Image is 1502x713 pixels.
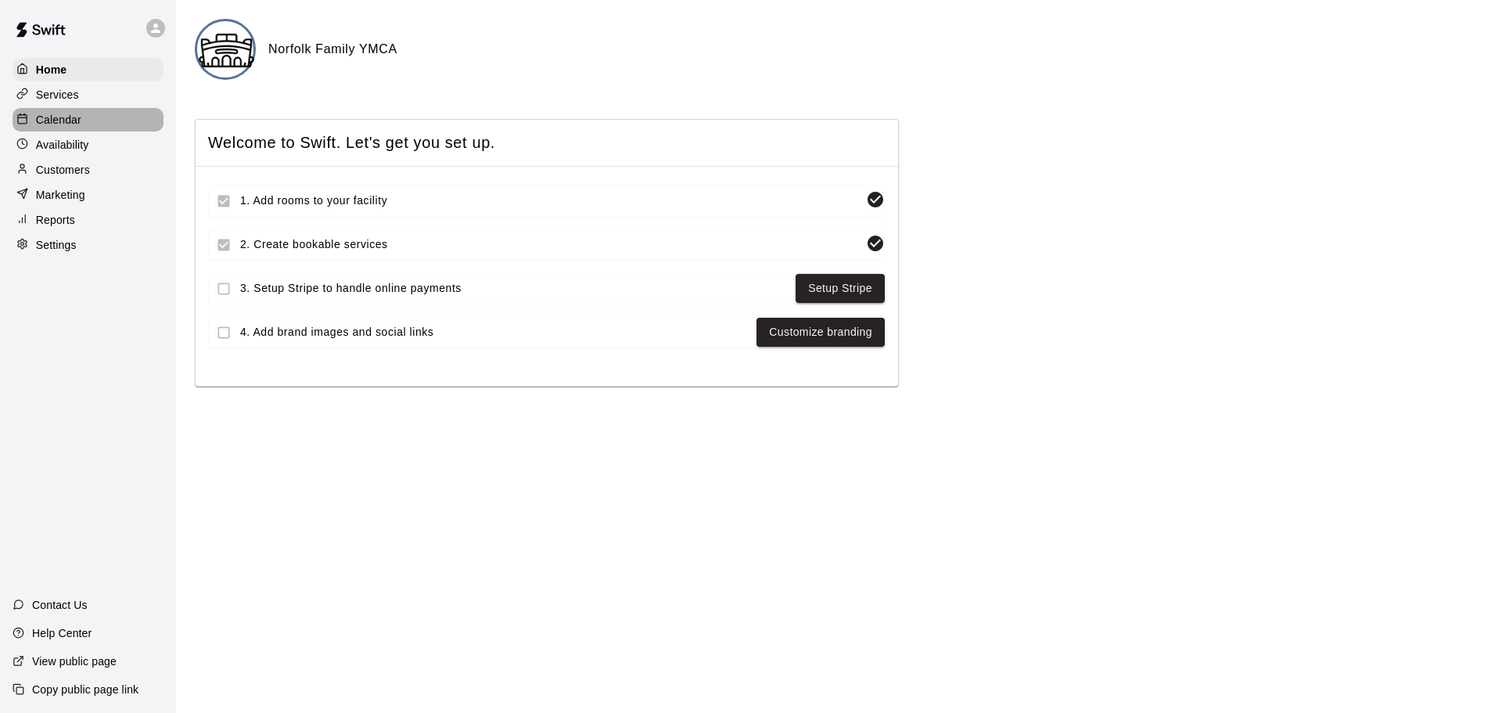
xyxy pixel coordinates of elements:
[13,208,163,232] a: Reports
[268,39,397,59] h6: Norfolk Family YMCA
[32,682,138,697] p: Copy public page link
[769,322,872,342] a: Customize branding
[36,112,81,128] p: Calendar
[240,193,860,209] span: 1. Add rooms to your facility
[36,62,67,77] p: Home
[13,108,163,131] a: Calendar
[36,87,79,103] p: Services
[36,162,90,178] p: Customers
[36,187,85,203] p: Marketing
[13,133,163,157] a: Availability
[13,58,163,81] a: Home
[13,83,163,106] a: Services
[36,212,75,228] p: Reports
[796,274,885,303] button: Setup Stripe
[32,597,88,613] p: Contact Us
[13,158,163,182] a: Customers
[240,280,789,297] span: 3. Setup Stripe to handle online payments
[13,233,163,257] a: Settings
[240,324,750,340] span: 4. Add brand images and social links
[756,318,885,347] button: Customize branding
[13,183,163,207] a: Marketing
[208,132,886,153] span: Welcome to Swift. Let's get you set up.
[36,137,89,153] p: Availability
[36,237,77,253] p: Settings
[808,279,872,298] a: Setup Stripe
[32,654,117,669] p: View public page
[32,625,92,641] p: Help Center
[197,21,256,80] img: Norfolk Family YMCA logo
[240,236,860,253] span: 2. Create bookable services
